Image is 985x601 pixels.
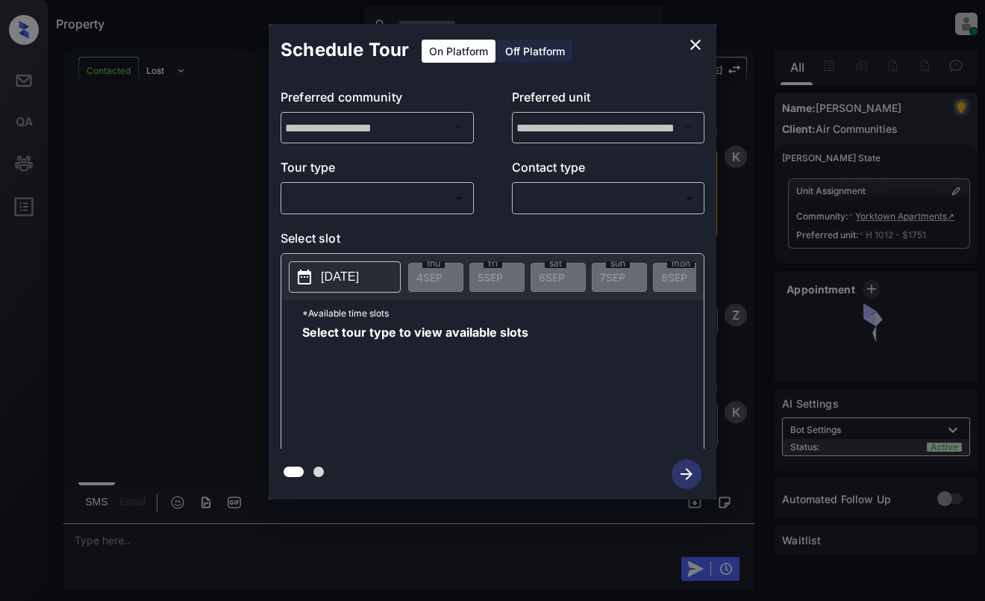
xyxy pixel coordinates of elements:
[281,229,704,253] p: Select slot
[281,158,474,182] p: Tour type
[302,326,528,446] span: Select tour type to view available slots
[512,158,705,182] p: Contact type
[681,30,710,60] button: close
[289,261,401,293] button: [DATE]
[302,300,704,326] p: *Available time slots
[321,268,359,286] p: [DATE]
[422,40,495,63] div: On Platform
[498,40,572,63] div: Off Platform
[512,88,705,112] p: Preferred unit
[269,24,421,76] h2: Schedule Tour
[281,88,474,112] p: Preferred community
